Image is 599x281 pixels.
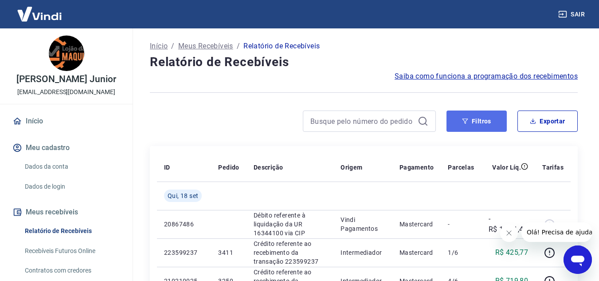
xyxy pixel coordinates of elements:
p: R$ 425,77 [495,247,529,258]
p: Origem [341,163,362,172]
p: Vindi Pagamentos [341,215,385,233]
button: Meu cadastro [11,138,122,158]
p: [EMAIL_ADDRESS][DOMAIN_NAME] [17,87,115,97]
p: - [448,220,474,229]
p: Crédito referente ao recebimento da transação 223599237 [254,239,326,266]
span: Qui, 18 set [168,191,198,200]
p: -R$ 1.821,45 [489,214,529,235]
p: 1/6 [448,248,474,257]
p: Intermediador [341,248,385,257]
p: Tarifas [542,163,564,172]
p: Mastercard [399,248,434,257]
p: 20867486 [164,220,204,229]
a: Meus Recebíveis [178,41,233,51]
button: Exportar [517,111,578,132]
img: ac771a6f-6b5d-4b04-8627-5a3ee31c9567.jpeg [49,36,84,71]
a: Relatório de Recebíveis [21,222,122,240]
button: Sair [556,6,588,23]
a: Início [11,111,122,131]
p: Parcelas [448,163,474,172]
p: Relatório de Recebíveis [243,41,320,51]
a: Dados de login [21,178,122,196]
p: [PERSON_NAME] Junior [16,75,116,84]
span: Olá! Precisa de ajuda? [5,6,74,13]
p: / [237,41,240,51]
p: Pedido [218,163,239,172]
h4: Relatório de Recebíveis [150,53,578,71]
iframe: Mensagem da empresa [521,222,592,242]
p: 223599237 [164,248,204,257]
p: Mastercard [399,220,434,229]
a: Dados da conta [21,158,122,176]
a: Saiba como funciona a programação dos recebimentos [395,71,578,82]
button: Meus recebíveis [11,202,122,222]
p: Pagamento [399,163,434,172]
p: 3411 [218,248,239,257]
input: Busque pelo número do pedido [310,115,414,128]
iframe: Fechar mensagem [500,224,518,242]
p: Valor Líq. [492,163,521,172]
button: Filtros [446,111,507,132]
iframe: Botão para abrir a janela de mensagens [564,245,592,274]
p: Descrição [254,163,283,172]
a: Contratos com credores [21,261,122,280]
p: / [171,41,174,51]
p: ID [164,163,170,172]
img: Vindi [11,0,68,28]
p: Débito referente à liquidação da UR 16344100 via CIP [254,211,326,237]
a: Recebíveis Futuros Online [21,242,122,260]
a: Início [150,41,168,51]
